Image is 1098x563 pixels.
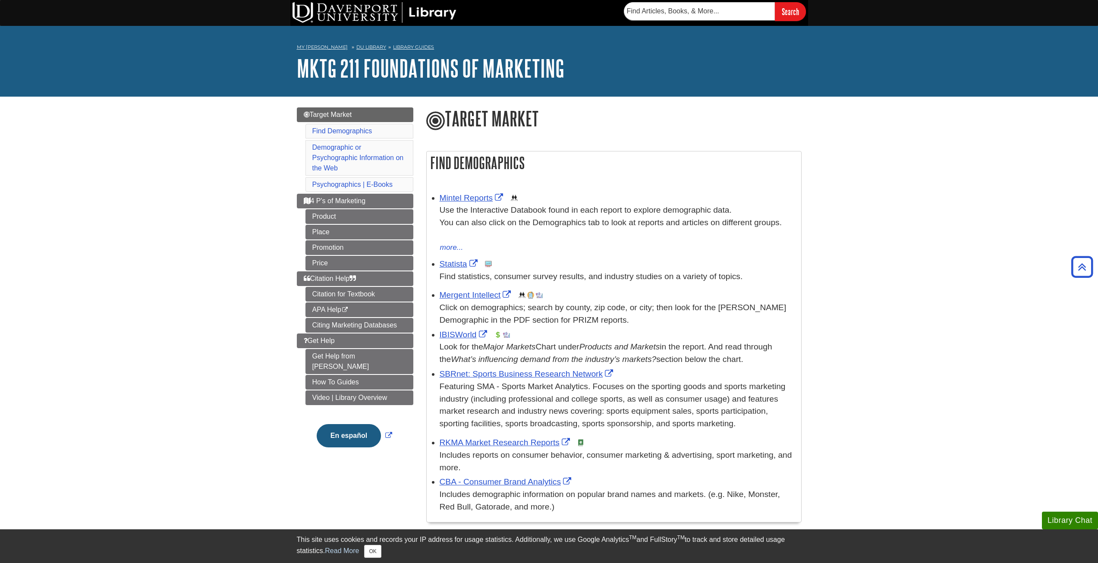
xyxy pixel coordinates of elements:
i: Products and Markets [579,342,660,351]
nav: breadcrumb [297,41,802,55]
a: Link opens in new window [440,438,572,447]
img: Industry Report [536,292,543,299]
span: 4 P's of Marketing [304,197,366,204]
div: Includes demographic information on popular brand names and markets. (e.g. Nike, Monster, Red Bul... [440,488,797,513]
a: Library Guides [393,44,434,50]
a: Link opens in new window [440,259,480,268]
a: Product [305,209,413,224]
img: Company Information [527,292,534,299]
a: Find Demographics [312,127,372,135]
a: MKTG 211 Foundations of Marketing [297,55,564,82]
a: Place [305,225,413,239]
p: Find statistics, consumer survey results, and industry studies on a variety of topics. [440,270,797,283]
button: Close [364,545,381,558]
h2: Find Demographics [427,151,801,174]
a: Back to Top [1068,261,1096,273]
a: Read More [325,547,359,554]
a: Link opens in new window [440,290,513,299]
a: Psychographics | E-Books [312,181,393,188]
button: En español [317,424,381,447]
img: e-Book [577,439,584,446]
a: Link opens in new window [440,193,506,202]
div: This site uses cookies and records your IP address for usage statistics. Additionally, we use Goo... [297,535,802,558]
a: DU Library [356,44,386,50]
span: Citation Help [304,275,356,282]
i: Major Markets [483,342,536,351]
img: Statistics [485,261,492,267]
a: How To Guides [305,375,413,390]
img: Industry Report [503,331,510,338]
sup: TM [629,535,636,541]
p: Featuring SMA - Sports Market Analytics. Focuses on the sporting goods and sports marketing indus... [440,381,797,430]
a: Citation Help [297,271,413,286]
div: Use the Interactive Databook found in each report to explore demographic data. You can also click... [440,204,797,241]
h1: Target Market [426,107,802,132]
div: Click on demographics; search by county, zip code, or city; then look for the [PERSON_NAME] Demog... [440,302,797,327]
a: Link opens in new window [315,432,394,439]
a: My [PERSON_NAME] [297,44,348,51]
div: Includes reports on consumer behavior, consumer marketing & advertising, sport marketing, and more. [440,449,797,474]
button: more... [440,242,464,254]
input: Find Articles, Books, & More... [624,2,775,20]
form: Searches DU Library's articles, books, and more [624,2,806,21]
div: Guide Page Menu [297,107,413,462]
img: DU Library [293,2,456,23]
a: Get Help from [PERSON_NAME] [305,349,413,374]
img: Demographics [511,195,518,201]
a: Get Help [297,333,413,348]
a: Price [305,256,413,270]
a: Link opens in new window [440,330,489,339]
img: Financial Report [494,331,501,338]
a: Video | Library Overview [305,390,413,405]
sup: TM [677,535,685,541]
a: Citation for Textbook [305,287,413,302]
i: What’s influencing demand from the industry’s markets? [451,355,656,364]
span: Target Market [304,111,352,118]
div: Look for the Chart under in the report. And read through the section below the chart. [440,341,797,366]
a: Demographic or Psychographic Information on the Web [312,144,404,172]
a: Link opens in new window [440,369,616,378]
a: Link opens in new window [440,477,574,486]
a: Promotion [305,240,413,255]
input: Search [775,2,806,21]
i: This link opens in a new window [341,307,349,313]
a: 4 P's of Marketing [297,194,413,208]
a: APA Help [305,302,413,317]
button: Library Chat [1042,512,1098,529]
img: Demographics [519,292,525,299]
span: Get Help [304,337,335,344]
a: Citing Marketing Databases [305,318,413,333]
a: Target Market [297,107,413,122]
